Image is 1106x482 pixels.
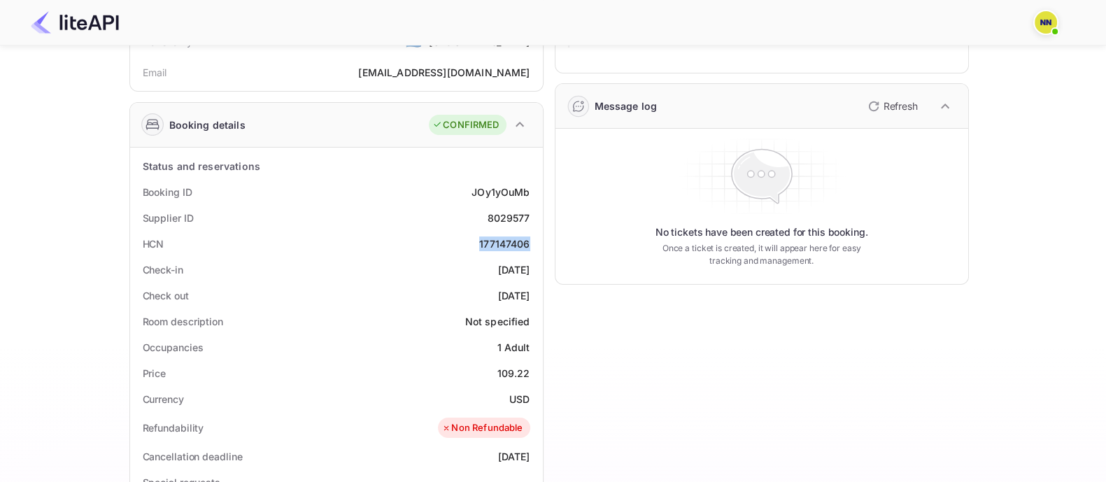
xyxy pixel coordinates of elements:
div: USD [509,392,530,406]
div: 8029577 [487,211,530,225]
div: Currency [143,392,184,406]
p: No tickets have been created for this booking. [655,225,868,239]
div: Refundability [143,420,204,435]
div: Not specified [465,314,530,329]
div: [DATE] [498,449,530,464]
div: Non Refundable [441,421,523,435]
div: Cancellation deadline [143,449,243,464]
button: Refresh [860,95,923,118]
div: [DATE] [498,262,530,277]
p: Once a ticket is created, it will appear here for easy tracking and management. [651,242,872,267]
div: Message log [595,99,658,113]
div: Check out [143,288,189,303]
div: Status and reservations [143,159,260,173]
img: N/A N/A [1035,11,1057,34]
div: 109.22 [497,366,530,381]
img: LiteAPI Logo [31,11,119,34]
div: [EMAIL_ADDRESS][DOMAIN_NAME] [358,65,530,80]
div: HCN [143,236,164,251]
div: Booking details [169,118,246,132]
div: [DATE] [498,288,530,303]
div: Room description [143,314,223,329]
div: JOy1yOuMb [472,185,530,199]
div: Price [143,366,166,381]
p: Refresh [884,99,918,113]
div: Booking ID [143,185,192,199]
div: 177147406 [479,236,530,251]
div: Email [143,65,167,80]
div: Check-in [143,262,183,277]
div: CONFIRMED [432,118,499,132]
div: Supplier ID [143,211,194,225]
div: Occupancies [143,340,204,355]
div: 1 Adult [497,340,530,355]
